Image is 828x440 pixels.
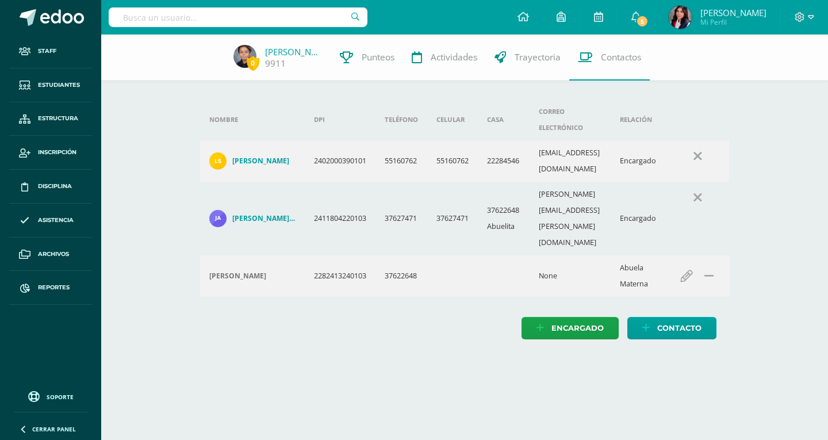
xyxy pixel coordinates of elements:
[427,182,478,255] td: 37627471
[9,238,92,271] a: Archivos
[305,182,375,255] td: 2411804220103
[9,102,92,136] a: Estructura
[522,317,619,339] a: Encargado
[38,250,69,259] span: Archivos
[611,182,666,255] td: Encargado
[38,182,72,191] span: Disciplina
[265,46,323,58] a: [PERSON_NAME]
[486,35,569,81] a: Trayectoria
[478,99,530,140] th: Casa
[331,35,403,81] a: Punteos
[209,271,266,281] h4: [PERSON_NAME]
[209,210,227,227] img: eb898a7ed203cbb9ecb2a128a1bc7c87.png
[627,317,716,339] a: Contacto
[47,393,74,401] span: Soporte
[375,182,427,255] td: 37627471
[233,45,256,68] img: eca18870d031b55a3ddd3184845cc1f2.png
[32,425,76,433] span: Cerrar panel
[403,35,486,81] a: Actividades
[611,99,666,140] th: Relación
[38,81,80,90] span: Estudiantes
[427,99,478,140] th: Celular
[375,255,427,297] td: 37622648
[530,99,610,140] th: Correo electrónico
[478,182,530,255] td: 37622648 Abuelita
[669,6,692,29] img: 331a885a7a06450cabc094b6be9ba622.png
[569,35,650,81] a: Contactos
[38,114,78,123] span: Estructura
[611,255,666,297] td: Abuela Materna
[9,136,92,170] a: Inscripción
[9,271,92,305] a: Reportes
[551,317,604,339] span: Encargado
[362,51,394,63] span: Punteos
[209,152,296,170] a: [PERSON_NAME]
[9,204,92,238] a: Asistencia
[232,156,289,166] h4: [PERSON_NAME]
[247,56,259,70] span: 0
[200,99,305,140] th: Nombre
[109,7,367,27] input: Busca un usuario...
[700,7,766,18] span: [PERSON_NAME]
[478,140,530,182] td: 22284546
[209,271,296,281] div: Ana Margarita de Jiménez
[14,388,87,404] a: Soporte
[431,51,477,63] span: Actividades
[209,210,296,227] a: [PERSON_NAME] [PERSON_NAME]
[38,216,74,225] span: Asistencia
[657,317,701,339] span: Contacto
[38,283,70,292] span: Reportes
[427,140,478,182] td: 55160762
[209,152,227,170] img: 1044ea4b25b16bbb7b1ef676d4b41cf8.png
[265,58,286,70] a: 9911
[700,17,766,27] span: Mi Perfil
[611,140,666,182] td: Encargado
[9,68,92,102] a: Estudiantes
[305,255,375,297] td: 2282413240103
[530,140,610,182] td: [EMAIL_ADDRESS][DOMAIN_NAME]
[38,47,56,56] span: Staff
[375,99,427,140] th: Teléfono
[530,255,610,297] td: None
[9,35,92,68] a: Staff
[305,140,375,182] td: 2402000390101
[530,182,610,255] td: [PERSON_NAME][EMAIL_ADDRESS][PERSON_NAME][DOMAIN_NAME]
[515,51,561,63] span: Trayectoria
[305,99,375,140] th: DPI
[232,214,296,223] h4: [PERSON_NAME] [PERSON_NAME]
[38,148,76,157] span: Inscripción
[601,51,641,63] span: Contactos
[9,170,92,204] a: Disciplina
[636,15,649,28] span: 5
[375,140,427,182] td: 55160762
